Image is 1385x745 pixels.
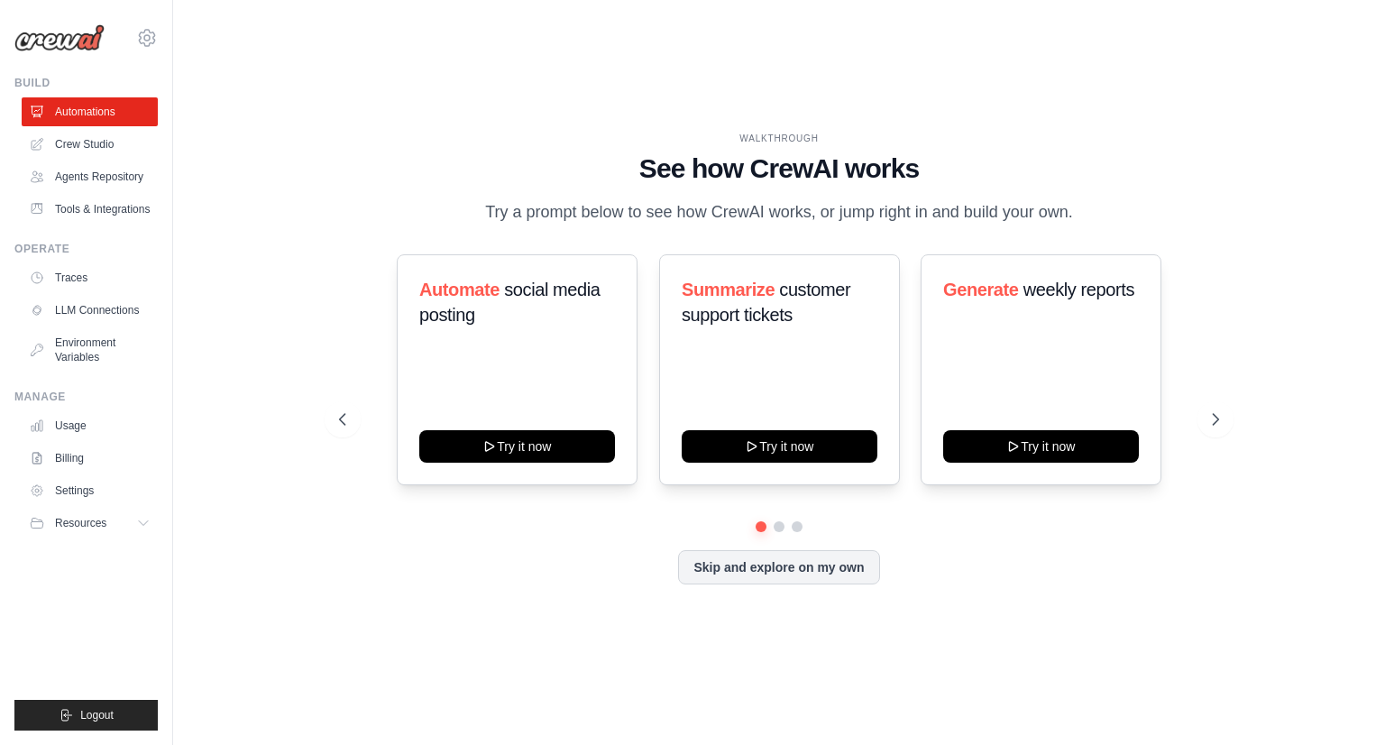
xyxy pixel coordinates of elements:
div: Build [14,76,158,90]
img: Logo [14,24,105,51]
span: Logout [80,708,114,722]
span: Generate [943,280,1019,299]
span: customer support tickets [682,280,850,325]
a: Agents Repository [22,162,158,191]
a: Settings [22,476,158,505]
div: Operate [14,242,158,256]
button: Try it now [419,430,615,463]
span: Summarize [682,280,775,299]
a: Tools & Integrations [22,195,158,224]
span: Resources [55,516,106,530]
a: Traces [22,263,158,292]
button: Try it now [682,430,877,463]
button: Resources [22,509,158,538]
p: Try a prompt below to see how CrewAI works, or jump right in and build your own. [476,199,1082,225]
span: social media posting [419,280,601,325]
span: Automate [419,280,500,299]
h1: See how CrewAI works [339,152,1219,185]
a: Environment Variables [22,328,158,372]
a: Usage [22,411,158,440]
div: Manage [14,390,158,404]
span: weekly reports [1023,280,1134,299]
a: Billing [22,444,158,473]
button: Try it now [943,430,1139,463]
a: Automations [22,97,158,126]
button: Skip and explore on my own [678,550,879,584]
button: Logout [14,700,158,731]
a: LLM Connections [22,296,158,325]
div: WALKTHROUGH [339,132,1219,145]
a: Crew Studio [22,130,158,159]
